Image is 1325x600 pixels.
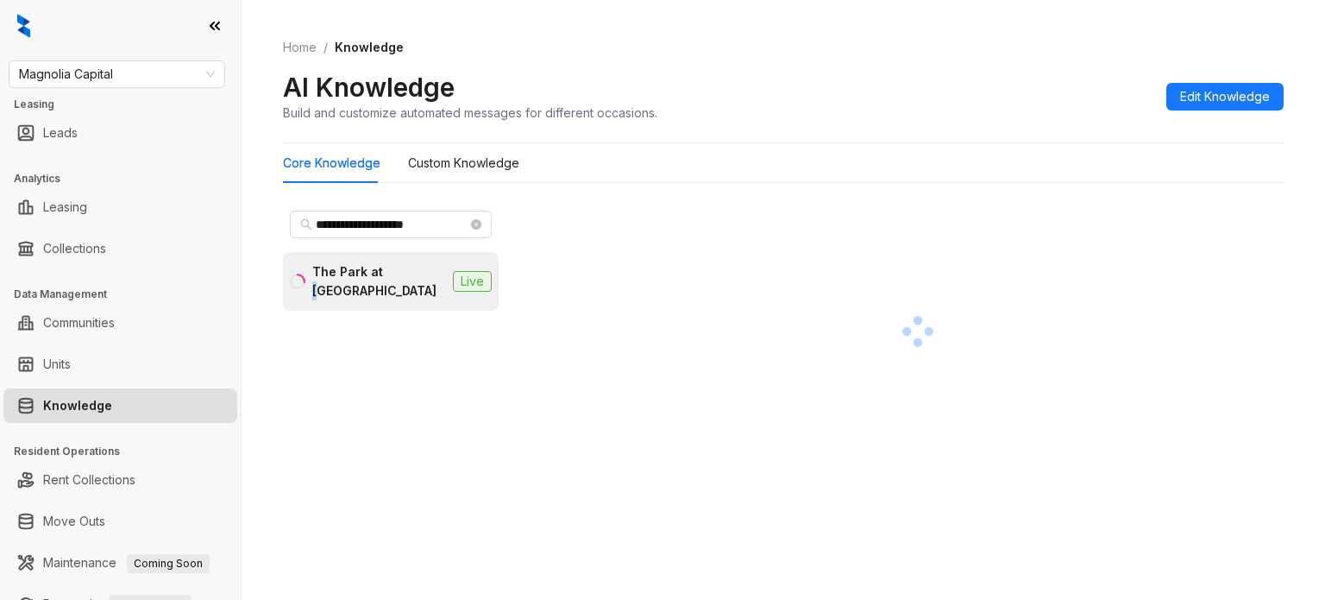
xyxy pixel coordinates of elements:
[14,287,241,302] h3: Data Management
[408,154,519,173] div: Custom Knowledge
[14,444,241,459] h3: Resident Operations
[3,306,237,340] li: Communities
[283,104,657,122] div: Build and customize automated messages for different occasions.
[43,306,115,340] a: Communities
[127,554,210,573] span: Coming Soon
[14,171,241,186] h3: Analytics
[300,218,312,231] span: search
[471,219,481,230] span: close-circle
[3,463,237,497] li: Rent Collections
[335,40,404,54] span: Knowledge
[14,97,241,112] h3: Leasing
[323,38,328,57] li: /
[1166,83,1284,111] button: Edit Knowledge
[43,463,135,497] a: Rent Collections
[3,116,237,150] li: Leads
[43,388,112,423] a: Knowledge
[283,71,455,104] h2: AI Knowledge
[3,190,237,224] li: Leasing
[43,231,106,266] a: Collections
[312,262,446,300] div: The Park at [GEOGRAPHIC_DATA]
[3,231,237,266] li: Collections
[43,190,87,224] a: Leasing
[3,546,237,580] li: Maintenance
[43,116,78,150] a: Leads
[3,504,237,539] li: Move Outs
[3,347,237,382] li: Units
[17,14,30,38] img: logo
[43,347,71,382] a: Units
[453,271,492,292] span: Live
[19,61,215,87] span: Magnolia Capital
[43,504,105,539] a: Move Outs
[3,388,237,423] li: Knowledge
[1180,87,1270,106] span: Edit Knowledge
[283,154,380,173] div: Core Knowledge
[279,38,320,57] a: Home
